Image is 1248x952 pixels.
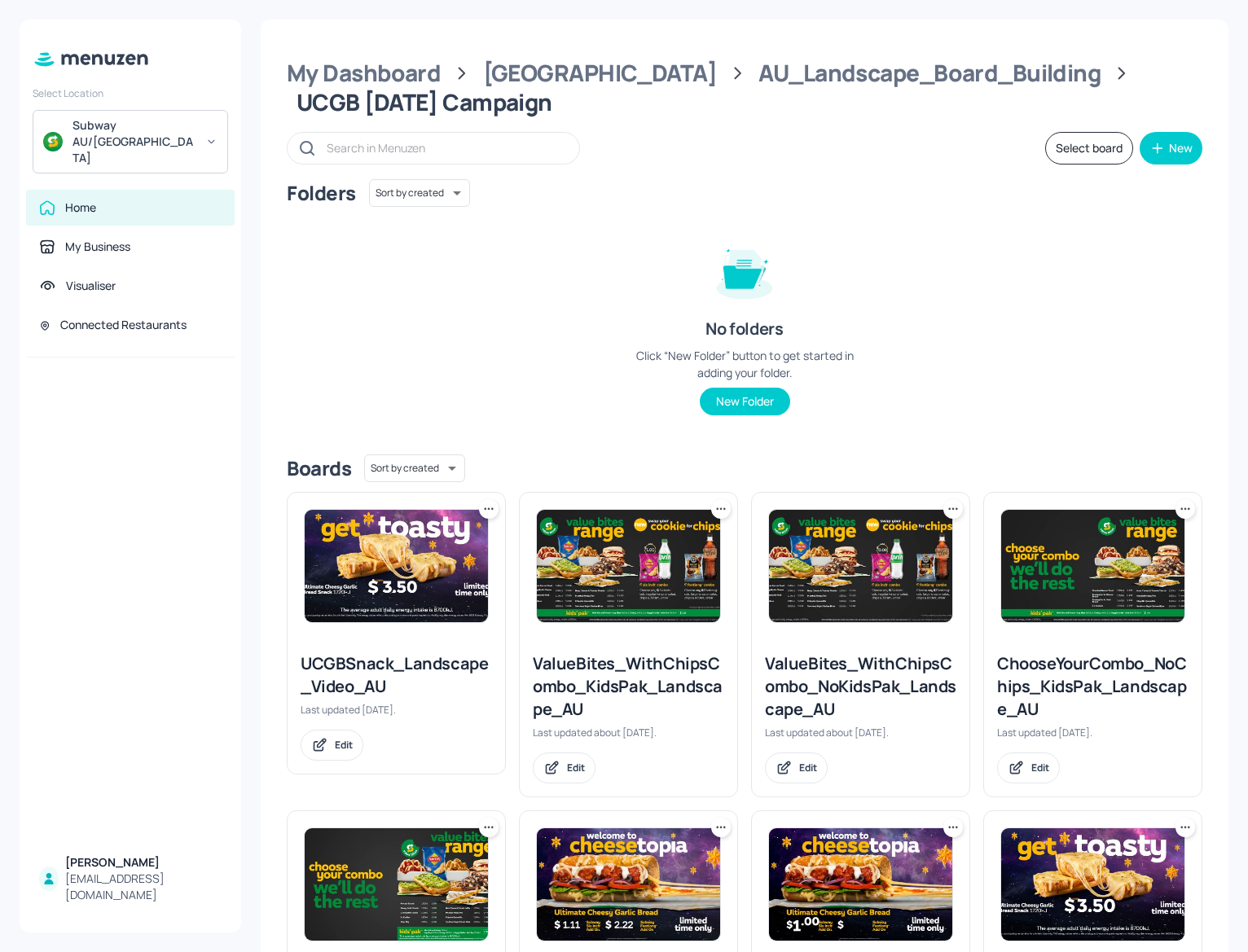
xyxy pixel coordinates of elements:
[704,230,785,311] img: folder-empty
[1031,761,1049,774] div: Edit
[305,510,488,622] img: 2025-05-26-1748302745940359h50hz4df.jpeg
[65,239,130,255] div: My Business
[301,703,492,717] div: Last updated [DATE].
[65,854,222,871] div: [PERSON_NAME]
[369,177,470,209] div: Sort by created
[537,828,720,941] img: 2025-05-29-1748501514522tzs0y57uk4m.jpeg
[483,59,717,88] div: [GEOGRAPHIC_DATA]
[705,318,783,340] div: No folders
[769,828,952,941] img: 2025-05-21-1747796080035xui07gf6p8f.jpeg
[297,88,552,117] div: UCGB [DATE] Campaign
[1001,510,1184,622] img: 2025-05-23-1747962490650al3kdmrkr6r.jpeg
[287,455,351,481] div: Boards
[66,278,116,294] div: Visualiser
[537,510,720,622] img: 2025-06-27-17510059284866bpb070c78x.jpeg
[765,726,956,739] div: Last updated about [DATE].
[758,59,1101,88] div: AU_Landscape_Board_Building
[43,132,63,151] img: avatar
[533,726,724,739] div: Last updated about [DATE].
[533,652,724,721] div: ValueBites_WithChipsCombo_KidsPak_Landscape_AU
[305,828,488,941] img: 2025-03-05-1741140906389y9ao5vmqtjk.jpeg
[997,652,1189,721] div: ChooseYourCombo_NoChips_KidsPak_Landscape_AU
[287,59,441,88] div: My Dashboard
[567,761,585,774] div: Edit
[769,510,952,622] img: 2025-06-24-1750736156905tissn6np8ta.jpeg
[60,317,187,333] div: Connected Restaurants
[73,117,196,166] div: Subway AU/[GEOGRAPHIC_DATA]
[65,200,96,216] div: Home
[799,761,817,774] div: Edit
[301,652,492,698] div: UCGBSnack_Landscape_Video_AU
[1001,828,1184,941] img: 2025-05-23-1747975744915aflr5d8g43n.jpeg
[335,738,353,752] div: Edit
[700,388,790,415] button: New Folder
[1140,132,1202,165] button: New
[1045,132,1133,165] button: Select board
[327,136,563,160] input: Search in Menuzen
[33,86,228,100] div: Select Location
[287,180,356,206] div: Folders
[65,871,222,903] div: [EMAIL_ADDRESS][DOMAIN_NAME]
[1169,143,1193,154] div: New
[364,452,465,485] div: Sort by created
[997,726,1189,739] div: Last updated [DATE].
[765,652,956,721] div: ValueBites_WithChipsCombo_NoKidsPak_Landscape_AU
[622,347,867,381] div: Click “New Folder” button to get started in adding your folder.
